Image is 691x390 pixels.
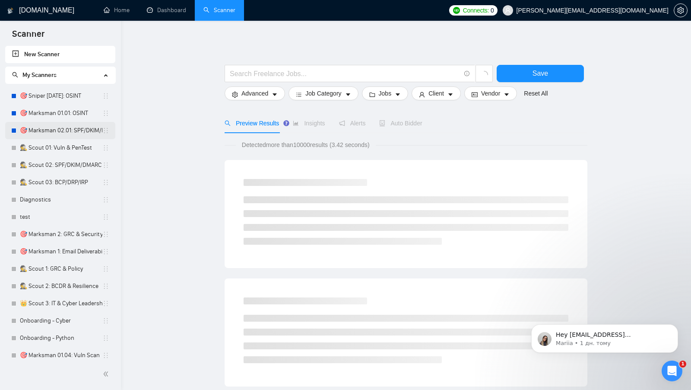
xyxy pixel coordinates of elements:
span: holder [102,300,109,307]
span: setting [674,7,687,14]
span: holder [102,93,109,99]
a: 🕵️ Scout 03: BCP/DRP/IRP [20,174,102,191]
span: Preview Results [225,120,279,127]
span: Advanced [241,89,268,98]
span: holder [102,317,109,324]
a: homeHome [104,6,130,14]
span: holder [102,265,109,272]
a: 🎯 Marksman 01.01: OSINT [20,105,102,122]
div: Tooltip anchor [282,119,290,127]
a: 🎯 Sniper [DATE]: OSINT [20,87,102,105]
img: logo [7,4,13,18]
li: 🕵️ Scout 2: BCDR & Resilience [5,278,115,295]
span: user [505,7,511,13]
iframe: Intercom notifications повідомлення [518,306,691,367]
a: 🎯 Marksman 02.01: SPF/DKIM/DMARC [20,122,102,139]
button: settingAdvancedcaret-down [225,86,285,100]
li: 🎯 Marksman 2: GRC & Security Audits [5,226,115,243]
span: holder [102,179,109,186]
span: Insights [293,120,325,127]
span: caret-down [504,91,510,98]
li: 🎯 Marksman 01.04: Vuln Scan [5,347,115,364]
li: New Scanner [5,46,115,63]
button: barsJob Categorycaret-down [288,86,358,100]
li: 🕵️ Scout 03: BCP/DRP/IRP [5,174,115,191]
span: bars [296,91,302,98]
a: 🕵️ Scout 2: BCDR & Resilience [20,278,102,295]
span: Detected more than 10000 results (3.42 seconds) [236,140,376,150]
span: Vendor [481,89,500,98]
span: caret-down [395,91,401,98]
span: holder [102,127,109,134]
span: holder [102,162,109,169]
span: Connects: [463,6,489,15]
span: info-circle [464,71,470,77]
li: 🕵️ Scout 1: GRC & Policy [5,260,115,278]
a: 🕵️ Scout 02: SPF/DKIM/DMARC [20,157,102,174]
span: holder [102,248,109,255]
a: Onboarding - Python [20,329,102,347]
span: setting [232,91,238,98]
span: search [12,72,18,78]
span: Client [428,89,444,98]
img: upwork-logo.png [453,7,460,14]
li: Diagnostics [5,191,115,208]
span: Job Category [305,89,341,98]
span: double-left [103,370,111,378]
li: 🎯 Marksman 1: Email Deliverability [5,243,115,260]
a: searchScanner [203,6,235,14]
button: idcardVendorcaret-down [464,86,517,100]
span: area-chart [293,120,299,126]
li: 🎯 Marksman 02.01: SPF/DKIM/DMARC [5,122,115,139]
span: holder [102,231,109,238]
span: caret-down [345,91,351,98]
a: 🕵️ Scout 01: Vuln & PenTest [20,139,102,157]
span: idcard [472,91,478,98]
span: Save [533,68,548,79]
li: Onboarding - Python [5,329,115,347]
li: Onboarding - Cyber [5,312,115,329]
span: holder [102,214,109,221]
span: holder [102,144,109,151]
a: Diagnostics [20,191,102,208]
span: holder [102,196,109,203]
span: Jobs [379,89,392,98]
a: 🎯 Marksman 2: GRC & Security Audits [20,226,102,243]
iframe: Intercom live chat [662,361,682,381]
span: Auto Bidder [379,120,422,127]
li: test [5,208,115,226]
span: My Scanners [12,71,57,79]
span: Scanner [5,28,51,46]
button: setting [674,3,688,17]
a: dashboardDashboard [147,6,186,14]
li: 🎯 Sniper 01.01.01: OSINT [5,87,115,105]
span: caret-down [447,91,453,98]
button: Save [497,65,584,82]
a: Onboarding - Cyber [20,312,102,329]
a: 🎯 Marksman 1: Email Deliverability [20,243,102,260]
li: 🕵️ Scout 01: Vuln & PenTest [5,139,115,157]
span: My Scanners [22,71,57,79]
span: Alerts [339,120,366,127]
a: New Scanner [12,46,108,63]
span: search [225,120,231,126]
span: holder [102,283,109,290]
span: notification [339,120,345,126]
a: Reset All [524,89,548,98]
li: 🕵️ Scout 02: SPF/DKIM/DMARC [5,157,115,174]
li: 👑 Scout 3: IT & Cyber Leadership [5,295,115,312]
a: 👑 Scout 3: IT & Cyber Leadership [20,295,102,312]
span: folder [369,91,375,98]
span: holder [102,335,109,342]
a: test [20,208,102,226]
span: robot [379,120,385,126]
input: Search Freelance Jobs... [230,68,460,79]
button: folderJobscaret-down [362,86,409,100]
span: holder [102,352,109,359]
span: loading [480,71,488,79]
a: 🕵️ Scout 1: GRC & Policy [20,260,102,278]
span: 0 [491,6,494,15]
